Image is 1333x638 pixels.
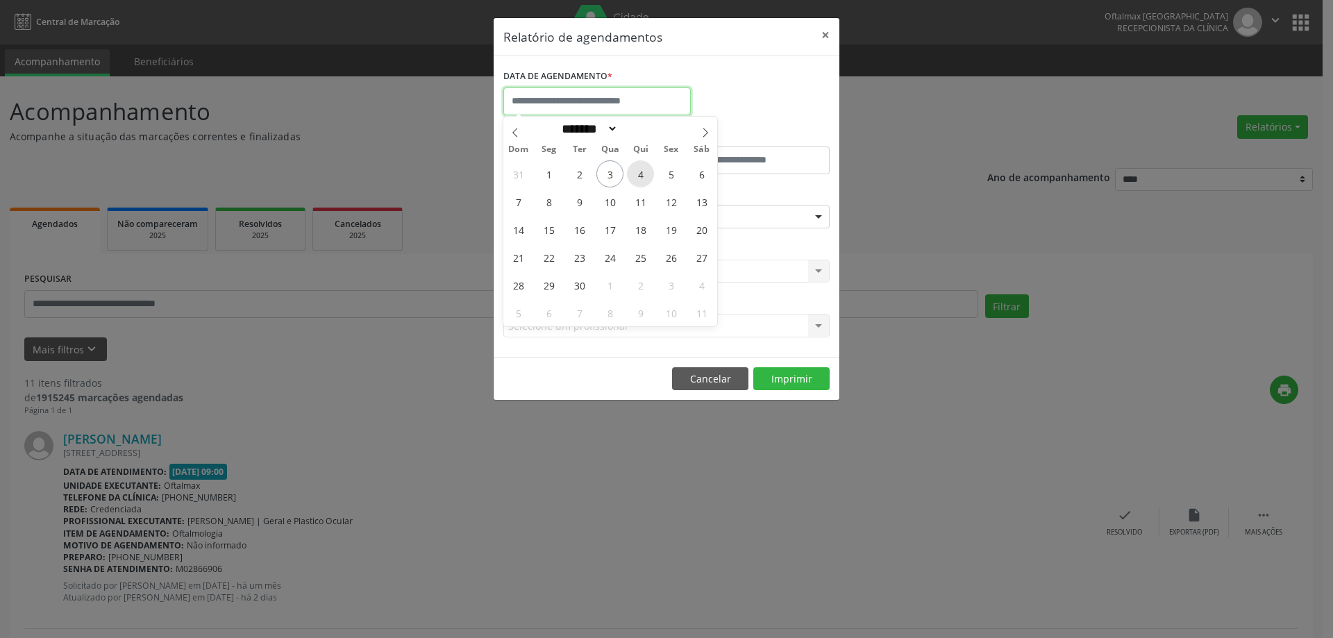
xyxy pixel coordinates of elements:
span: Outubro 10, 2025 [657,299,685,326]
span: Outubro 11, 2025 [688,299,715,326]
span: Qua [595,145,626,154]
span: Outubro 3, 2025 [657,271,685,299]
span: Sex [656,145,687,154]
span: Setembro 11, 2025 [627,188,654,215]
input: Year [618,121,664,136]
span: Setembro 5, 2025 [657,160,685,187]
span: Outubro 4, 2025 [688,271,715,299]
span: Sáb [687,145,717,154]
span: Setembro 16, 2025 [566,216,593,243]
span: Qui [626,145,656,154]
span: Setembro 14, 2025 [505,216,532,243]
span: Outubro 6, 2025 [535,299,562,326]
span: Setembro 23, 2025 [566,244,593,271]
span: Setembro 3, 2025 [596,160,623,187]
span: Setembro 2, 2025 [566,160,593,187]
span: Setembro 28, 2025 [505,271,532,299]
h5: Relatório de agendamentos [503,28,662,46]
span: Setembro 19, 2025 [657,216,685,243]
span: Outubro 1, 2025 [596,271,623,299]
span: Setembro 1, 2025 [535,160,562,187]
span: Setembro 26, 2025 [657,244,685,271]
span: Outubro 2, 2025 [627,271,654,299]
span: Setembro 6, 2025 [688,160,715,187]
span: Setembro 20, 2025 [688,216,715,243]
span: Seg [534,145,564,154]
button: Imprimir [753,367,830,391]
span: Setembro 10, 2025 [596,188,623,215]
span: Setembro 21, 2025 [505,244,532,271]
span: Setembro 4, 2025 [627,160,654,187]
button: Close [812,18,839,52]
span: Setembro 15, 2025 [535,216,562,243]
span: Outubro 8, 2025 [596,299,623,326]
span: Dom [503,145,534,154]
span: Setembro 27, 2025 [688,244,715,271]
span: Setembro 22, 2025 [535,244,562,271]
span: Agosto 31, 2025 [505,160,532,187]
select: Month [557,121,618,136]
span: Setembro 25, 2025 [627,244,654,271]
span: Setembro 7, 2025 [505,188,532,215]
span: Ter [564,145,595,154]
span: Setembro 24, 2025 [596,244,623,271]
span: Outubro 7, 2025 [566,299,593,326]
span: Outubro 9, 2025 [627,299,654,326]
span: Setembro 29, 2025 [535,271,562,299]
span: Setembro 9, 2025 [566,188,593,215]
span: Setembro 18, 2025 [627,216,654,243]
label: DATA DE AGENDAMENTO [503,66,612,87]
span: Setembro 30, 2025 [566,271,593,299]
span: Setembro 13, 2025 [688,188,715,215]
span: Setembro 17, 2025 [596,216,623,243]
button: Cancelar [672,367,748,391]
span: Outubro 5, 2025 [505,299,532,326]
span: Setembro 8, 2025 [535,188,562,215]
label: ATÉ [670,125,830,146]
span: Setembro 12, 2025 [657,188,685,215]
